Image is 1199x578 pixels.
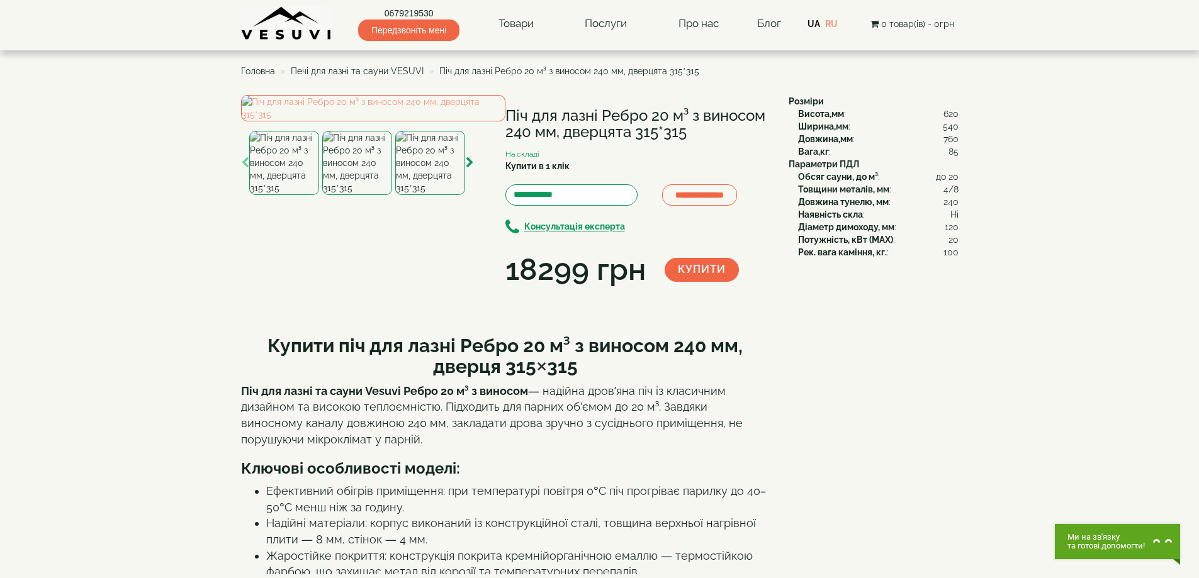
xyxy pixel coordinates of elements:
div: : [798,170,959,183]
button: Chat button [1055,524,1180,559]
span: 760 [943,133,959,145]
div: 18299 грн [505,248,646,291]
span: Піч для лазні Ребро 20 м³ з виносом 240 мм, дверцята 315*315 [439,66,699,76]
button: Купити [665,258,739,282]
span: Ми на зв'язку [1067,533,1145,542]
p: — надійна дров’яна піч із класичним дизайном та високою теплоємністю. Підходить для парних об'ємо... [241,383,770,448]
b: Розміри [789,96,824,106]
a: UA [808,19,820,29]
span: 540 [943,120,959,133]
b: Товщини металів, мм [798,184,889,194]
b: Довжина тунелю, мм [798,197,889,207]
span: 620 [943,108,959,120]
div: : [798,246,959,258]
div: : [798,233,959,246]
span: Ні [950,208,959,221]
span: 4/8 [943,183,959,196]
b: Діаметр димоходу, мм [798,222,894,232]
a: Послуги [572,9,639,38]
span: до 20 [936,170,959,183]
img: Піч для лазні Ребро 20 м³ з виносом 240 мм, дверцята 315*315 [241,95,505,121]
div: : [798,108,959,120]
small: На складі [505,150,539,158]
span: 120 [945,221,959,233]
a: Товари [486,9,546,38]
li: Надійні матеріали: корпус виконаний із конструкційної сталі, товщина верхньої нагрівної плити — 8... [266,515,770,547]
b: Обсяг сауни, до м³ [798,172,878,182]
button: 0 товар(ів) - 0грн [867,17,958,31]
strong: Піч для лазні та сауни Vesuvi Ребро 20 м³ з виносом [241,384,528,397]
img: Піч для лазні Ребро 20 м³ з виносом 240 мм, дверцята 315*315 [395,131,465,195]
b: Довжина,мм [798,134,853,144]
a: 0679219530 [358,7,459,19]
span: 240 [943,196,959,208]
span: та готові допомогти! [1067,542,1145,550]
img: Піч для лазні Ребро 20 м³ з виносом 240 мм, дверцята 315*315 [322,131,392,195]
b: Рек. вага каміння, кг. [798,247,887,257]
img: Завод VESUVI [241,6,332,41]
div: : [798,208,959,221]
b: Наявність скла [798,209,863,220]
a: Головна [241,66,275,76]
div: : [798,133,959,145]
div: : [798,183,959,196]
a: Печі для лазні та сауни VESUVI [291,66,424,76]
b: Потужність, кВт (MAX) [798,235,893,245]
a: RU [825,19,838,29]
img: Піч для лазні Ребро 20 м³ з виносом 240 мм, дверцята 315*315 [249,131,319,195]
span: 0 товар(ів) - 0грн [881,19,954,29]
h1: Піч для лазні Ребро 20 м³ з виносом 240 мм, дверцята 315*315 [505,108,770,141]
div: : [798,221,959,233]
b: Параметри ПДЛ [789,159,859,169]
a: Блог [757,17,781,30]
b: Ширина,мм [798,121,848,131]
b: Вага,кг [798,147,829,157]
div: : [798,145,959,158]
a: Про нас [666,9,731,38]
div: : [798,120,959,133]
div: : [798,196,959,208]
strong: Купити піч для лазні Ребро 20 м³ з виносом 240 мм, дверця 315×315 [267,335,743,377]
b: Висота,мм [798,109,844,119]
span: 85 [949,145,959,158]
b: Ключові особливості моделі: [241,459,460,477]
li: Ефективний обігрів приміщення: при температурі повітря 0°C піч прогріває парилку до 40–50°C менш ... [266,483,770,515]
span: 20 [949,233,959,246]
b: Консультація експерта [524,222,625,232]
span: Передзвоніть мені [358,19,459,41]
span: 100 [943,246,959,258]
label: Купити в 1 клік [505,160,570,172]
